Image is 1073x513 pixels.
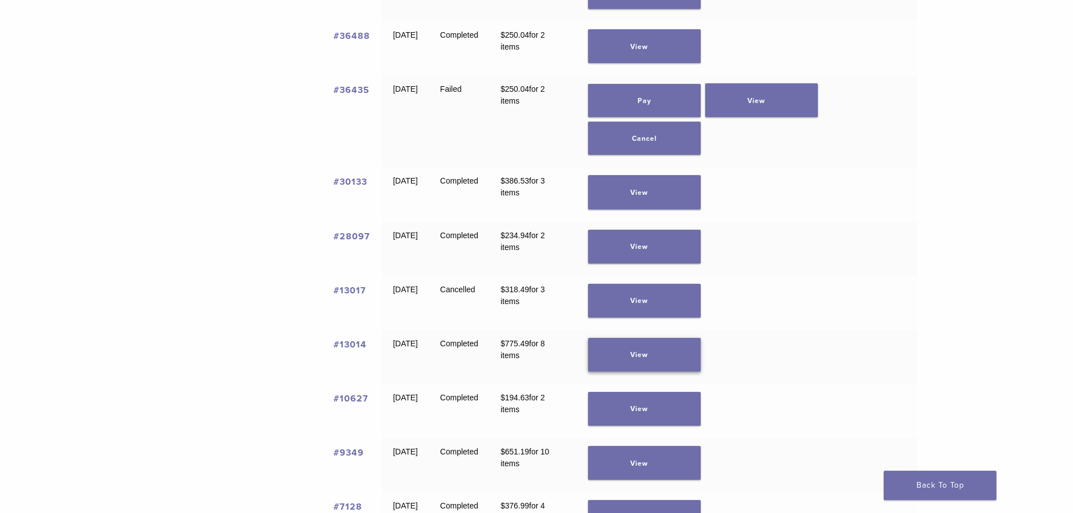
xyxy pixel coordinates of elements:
[393,176,418,185] time: [DATE]
[588,284,701,318] a: View order 13017
[501,501,529,510] span: 376.99
[501,30,505,39] span: $
[588,392,701,426] a: View order 10627
[489,167,577,221] td: for 3 items
[489,330,577,384] td: for 8 items
[501,84,529,93] span: 250.04
[333,501,362,512] a: View order number 7128
[501,339,505,348] span: $
[588,84,701,117] a: Pay for order 36435
[333,231,370,242] a: View order number 28097
[501,339,529,348] span: 775.49
[429,384,489,438] td: Completed
[393,231,418,240] time: [DATE]
[393,501,418,510] time: [DATE]
[884,471,996,500] a: Back To Top
[429,21,489,75] td: Completed
[501,285,529,294] span: 318.49
[489,384,577,438] td: for 2 items
[489,222,577,276] td: for 2 items
[333,176,367,188] a: View order number 30133
[501,84,505,93] span: $
[501,30,529,39] span: 250.04
[429,438,489,492] td: Completed
[588,175,701,209] a: View order 30133
[429,330,489,384] td: Completed
[489,21,577,75] td: for 2 items
[489,75,577,167] td: for 2 items
[501,176,529,185] span: 386.53
[501,285,505,294] span: $
[429,167,489,221] td: Completed
[501,231,529,240] span: 234.94
[588,122,701,155] a: Cancel order 36435
[333,285,366,296] a: View order number 13017
[501,447,505,456] span: $
[333,393,368,404] a: View order number 10627
[501,501,505,510] span: $
[588,446,701,480] a: View order 9349
[429,222,489,276] td: Completed
[393,84,418,93] time: [DATE]
[489,276,577,330] td: for 3 items
[588,29,701,63] a: View order 36488
[501,231,505,240] span: $
[501,176,505,185] span: $
[501,393,529,402] span: 194.63
[588,338,701,372] a: View order 13014
[588,230,701,264] a: View order 28097
[333,30,370,42] a: View order number 36488
[429,75,489,167] td: Failed
[333,84,369,96] a: View order number 36435
[501,393,505,402] span: $
[501,447,529,456] span: 651.19
[393,393,418,402] time: [DATE]
[393,339,418,348] time: [DATE]
[333,339,367,350] a: View order number 13014
[393,447,418,456] time: [DATE]
[489,438,577,492] td: for 10 items
[429,276,489,330] td: Cancelled
[393,285,418,294] time: [DATE]
[333,447,364,458] a: View order number 9349
[393,30,418,39] time: [DATE]
[705,83,818,117] a: View order 36435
